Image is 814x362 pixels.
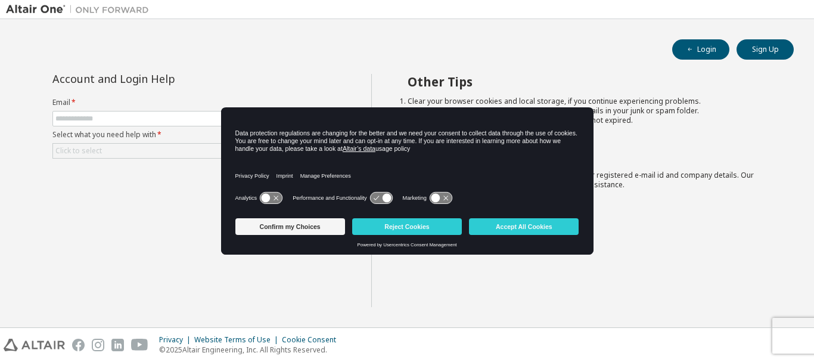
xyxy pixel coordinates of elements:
[4,339,65,351] img: altair_logo.svg
[52,130,324,140] label: Select what you need help with
[6,4,155,16] img: Altair One
[737,39,794,60] button: Sign Up
[408,97,773,106] li: Clear your browser cookies and local storage, if you continue experiencing problems.
[159,345,343,355] p: © 2025 Altair Engineering, Inc. All Rights Reserved.
[408,106,773,116] li: Please check for [EMAIL_ADDRESS][DOMAIN_NAME] mails in your junk or spam folder.
[55,146,102,156] div: Click to select
[194,335,282,345] div: Website Terms of Use
[52,74,270,83] div: Account and Login Help
[131,339,148,351] img: youtube.svg
[672,39,729,60] button: Login
[72,339,85,351] img: facebook.svg
[408,74,773,89] h2: Other Tips
[159,335,194,345] div: Privacy
[92,339,104,351] img: instagram.svg
[111,339,124,351] img: linkedin.svg
[52,98,324,107] label: Email
[53,144,324,158] div: Click to select
[282,335,343,345] div: Cookie Consent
